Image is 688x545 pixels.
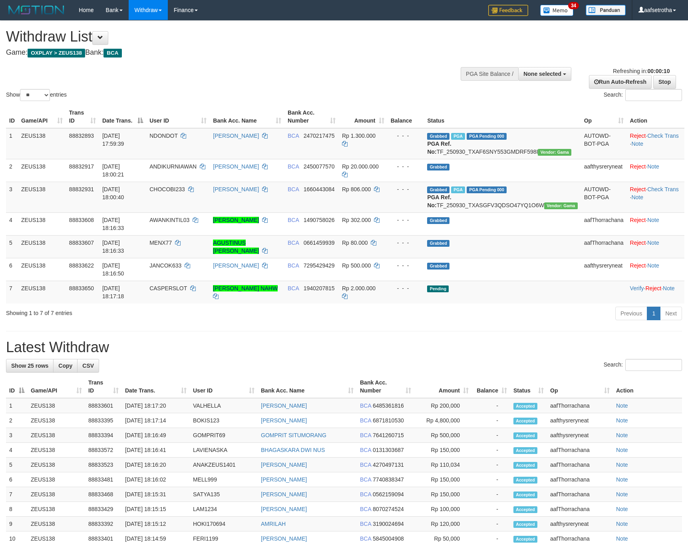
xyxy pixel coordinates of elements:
td: ZEUS138 [28,428,85,443]
span: Marked by aafsolysreylen [451,133,465,140]
td: [DATE] 18:16:49 [122,428,190,443]
a: [PERSON_NAME] [261,417,307,424]
td: 3 [6,182,18,212]
td: 88833392 [85,517,122,531]
a: Note [663,285,675,291]
a: [PERSON_NAME] [261,476,307,483]
td: - [472,472,510,487]
td: 8 [6,502,28,517]
td: [DATE] 18:15:15 [122,502,190,517]
span: PGA Pending [467,133,507,140]
td: aafThorrachana [581,212,627,235]
button: None selected [518,67,571,81]
td: aafthysreryneat [581,159,627,182]
td: ZEUS138 [28,517,85,531]
h1: Latest Withdraw [6,339,682,355]
td: · [627,159,684,182]
a: [PERSON_NAME] [213,163,259,170]
th: ID [6,105,18,128]
a: Reject [630,186,646,192]
td: aafThorrachana [581,235,627,258]
td: LAM1234 [190,502,258,517]
span: BCA [288,240,299,246]
td: aafThorrachana [547,398,613,413]
span: OXPLAY > ZEUS138 [28,49,85,57]
a: [PERSON_NAME] [261,462,307,468]
td: · · [627,281,684,303]
td: ZEUS138 [28,443,85,458]
span: Copy 1940207815 to clipboard [304,285,335,291]
span: BCA [288,133,299,139]
span: Accepted [513,506,537,513]
span: CSV [82,363,94,369]
td: Rp 4,800,000 [414,413,472,428]
div: - - - [391,239,421,247]
th: Action [627,105,684,128]
span: BCA [360,447,371,453]
a: GOMPRIT SITUMORANG [261,432,326,438]
th: Op: activate to sort column ascending [547,375,613,398]
span: [DATE] 18:17:18 [102,285,124,299]
a: Verify [630,285,644,291]
span: BCA [360,506,371,512]
span: Accepted [513,477,537,484]
span: Rp 806.000 [342,186,371,192]
td: [DATE] 18:17:20 [122,398,190,413]
td: - [472,517,510,531]
td: [DATE] 18:16:41 [122,443,190,458]
td: aafThorrachana [547,502,613,517]
td: SATYA135 [190,487,258,502]
span: 88832917 [69,163,94,170]
div: - - - [391,262,421,270]
div: - - - [391,284,421,292]
div: PGA Site Balance / [461,67,518,81]
td: VALHELLA [190,398,258,413]
a: [PERSON_NAME] [213,186,259,192]
a: [PERSON_NAME] [261,506,307,512]
span: CHOCOBI233 [149,186,185,192]
div: - - - [391,216,421,224]
img: Feedback.jpg [488,5,528,16]
th: Bank Acc. Name: activate to sort column ascending [210,105,284,128]
td: 88833429 [85,502,122,517]
td: · · [627,182,684,212]
a: [PERSON_NAME] [261,491,307,497]
th: Bank Acc. Number: activate to sort column ascending [357,375,414,398]
td: ZEUS138 [18,258,66,281]
span: [DATE] 18:00:40 [102,186,124,200]
td: AUTOWD-BOT-PGA [581,182,627,212]
a: Note [616,402,628,409]
td: 88833481 [85,472,122,487]
td: ZEUS138 [18,235,66,258]
td: Rp 150,000 [414,443,472,458]
td: MELL999 [190,472,258,487]
td: AUTOWD-BOT-PGA [581,128,627,159]
td: Rp 150,000 [414,487,472,502]
td: 2 [6,413,28,428]
td: Rp 120,000 [414,517,472,531]
a: Note [616,417,628,424]
span: 88833650 [69,285,94,291]
a: [PERSON_NAME] [261,402,307,409]
select: Showentries [20,89,50,101]
a: [PERSON_NAME] [213,217,259,223]
td: - [472,428,510,443]
td: GOMPRIT69 [190,428,258,443]
td: 1 [6,128,18,159]
td: [DATE] 18:17:14 [122,413,190,428]
span: BCA [360,476,371,483]
span: Pending [427,285,449,292]
td: ZEUS138 [18,212,66,235]
td: [DATE] 18:15:12 [122,517,190,531]
td: 2 [6,159,18,182]
span: Rp 80.000 [342,240,368,246]
td: - [472,443,510,458]
a: [PERSON_NAME] [213,133,259,139]
span: 88832931 [69,186,94,192]
a: CSV [77,359,99,373]
a: Reject [645,285,661,291]
span: Copy 2470217475 to clipboard [304,133,335,139]
img: Button%20Memo.svg [540,5,574,16]
td: - [472,398,510,413]
a: Note [616,521,628,527]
